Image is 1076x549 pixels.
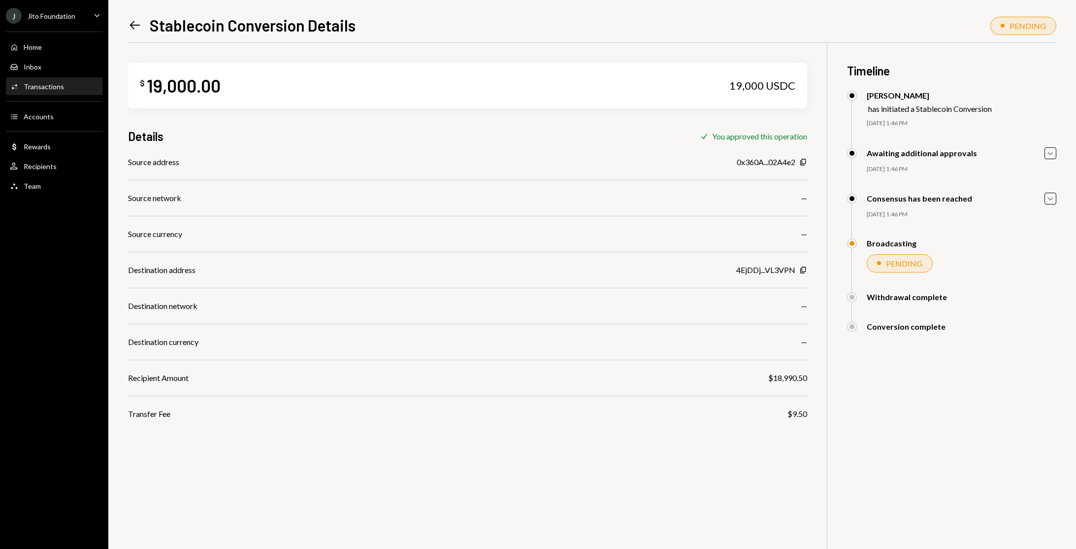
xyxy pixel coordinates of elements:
[24,112,54,121] div: Accounts
[801,192,807,204] div: —
[768,372,807,384] div: $18,990.50
[867,119,1056,128] div: [DATE] 1:46 PM
[867,148,977,158] div: Awaiting additional approvals
[6,8,22,24] div: J
[868,104,992,113] div: has initiated a Stablecoin Conversion
[867,210,1056,219] div: [DATE] 1:46 PM
[787,408,807,420] div: $9.50
[128,372,189,384] div: Recipient Amount
[128,408,170,420] div: Transfer Fee
[24,82,64,91] div: Transactions
[128,128,163,144] h3: Details
[736,264,795,276] div: 4EjDDj...VL3VPN
[24,142,51,151] div: Rewards
[801,336,807,348] div: —
[6,77,102,95] a: Transactions
[6,177,102,195] a: Team
[801,228,807,240] div: —
[28,12,75,20] div: Jito Foundation
[147,74,221,97] div: 19,000.00
[128,156,179,168] div: Source address
[6,137,102,155] a: Rewards
[801,300,807,312] div: —
[24,43,42,51] div: Home
[867,91,992,100] div: [PERSON_NAME]
[867,292,947,302] div: Withdrawal complete
[6,58,102,75] a: Inbox
[128,228,182,240] div: Source currency
[6,107,102,125] a: Accounts
[24,182,41,190] div: Team
[6,38,102,56] a: Home
[729,79,795,93] div: 19,000 USDC
[867,322,946,331] div: Conversion complete
[140,78,145,88] div: $
[150,15,356,35] h1: Stablecoin Conversion Details
[712,132,807,141] div: You approved this operation
[24,63,41,71] div: Inbox
[867,165,1056,173] div: [DATE] 1:46 PM
[128,336,198,348] div: Destination currency
[128,264,196,276] div: Destination address
[1010,21,1046,31] div: PENDING
[128,300,197,312] div: Destination network
[867,194,972,203] div: Consensus has been reached
[867,239,916,248] div: Broadcasting
[737,156,795,168] div: 0x360A...02A4e2
[886,259,922,268] div: PENDING
[6,157,102,175] a: Recipients
[24,162,57,171] div: Recipients
[847,63,1056,79] h3: Timeline
[128,192,181,204] div: Source network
